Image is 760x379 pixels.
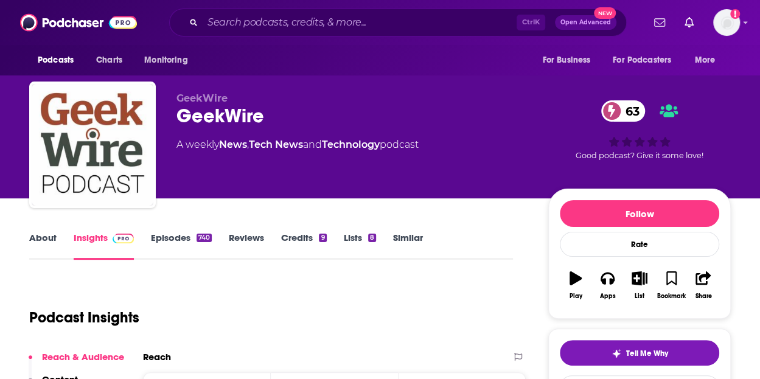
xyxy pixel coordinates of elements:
a: Show notifications dropdown [680,12,699,33]
div: Apps [600,293,616,300]
h2: Reach [143,351,171,363]
div: Rate [560,232,719,257]
button: Follow [560,200,719,227]
div: Search podcasts, credits, & more... [169,9,627,37]
span: Logged in as jenniferyoder [713,9,740,36]
div: 63Good podcast? Give it some love! [548,92,731,168]
a: Lists8 [344,232,376,260]
span: Podcasts [38,52,74,69]
button: List [624,263,655,307]
div: 9 [319,234,326,242]
button: open menu [605,49,689,72]
button: Bookmark [655,263,687,307]
button: open menu [534,49,605,72]
a: Technology [322,139,380,150]
span: Open Advanced [560,19,611,26]
button: Apps [591,263,623,307]
img: Podchaser - Follow, Share and Rate Podcasts [20,11,137,34]
span: Charts [96,52,122,69]
a: Charts [88,49,130,72]
img: User Profile [713,9,740,36]
span: More [695,52,716,69]
span: 63 [613,100,646,122]
a: About [29,232,57,260]
input: Search podcasts, credits, & more... [203,13,517,32]
span: and [303,139,322,150]
span: , [247,139,249,150]
span: For Business [542,52,590,69]
div: Share [695,293,711,300]
a: Similar [393,232,423,260]
a: Episodes740 [151,232,212,260]
span: Tell Me Why [626,349,668,358]
button: open menu [29,49,89,72]
a: 63 [601,100,646,122]
a: InsightsPodchaser Pro [74,232,134,260]
a: Tech News [249,139,303,150]
button: open menu [136,49,203,72]
div: Bookmark [657,293,686,300]
button: Reach & Audience [29,351,124,374]
button: Share [688,263,719,307]
button: Play [560,263,591,307]
div: 740 [197,234,212,242]
button: Show profile menu [713,9,740,36]
span: New [594,7,616,19]
span: GeekWire [176,92,228,104]
span: Good podcast? Give it some love! [576,151,703,160]
a: Show notifications dropdown [649,12,670,33]
h1: Podcast Insights [29,308,139,327]
div: List [635,293,644,300]
button: Open AdvancedNew [555,15,616,30]
a: Reviews [229,232,264,260]
img: GeekWire [32,84,153,206]
svg: Add a profile image [730,9,740,19]
span: Ctrl K [517,15,545,30]
img: Podchaser Pro [113,234,134,243]
span: For Podcasters [613,52,671,69]
a: News [219,139,247,150]
button: tell me why sparkleTell Me Why [560,340,719,366]
p: Reach & Audience [42,351,124,363]
a: Credits9 [281,232,326,260]
div: A weekly podcast [176,137,419,152]
img: tell me why sparkle [612,349,621,358]
div: 8 [368,234,376,242]
span: Monitoring [144,52,187,69]
button: open menu [686,49,731,72]
div: Play [570,293,582,300]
